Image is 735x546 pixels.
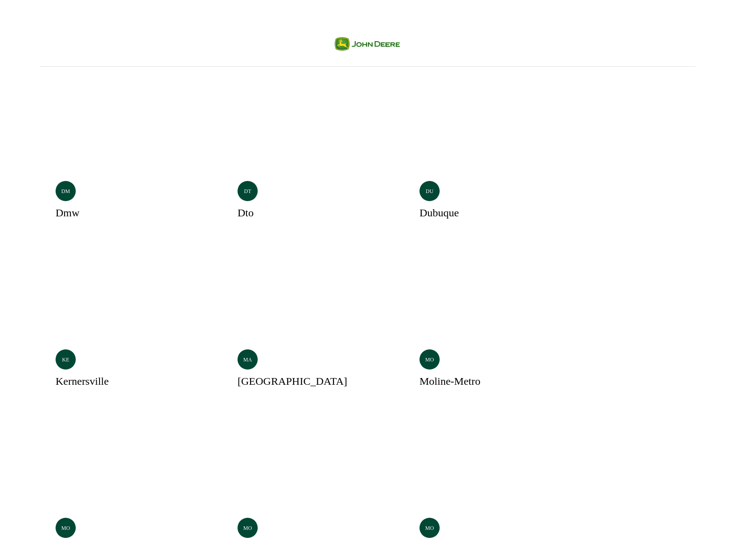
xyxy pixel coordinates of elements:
[238,373,347,389] h3: [GEOGRAPHIC_DATA]
[56,373,109,389] h3: kernersville
[426,187,433,195] p: du
[62,356,69,364] p: ke
[61,524,70,532] p: mo
[419,373,480,389] h3: moline-metro
[56,205,79,221] h3: dmw
[403,253,575,411] a: momoline-metro
[238,205,254,221] h3: dto
[403,85,575,242] a: dudubuque
[419,205,459,221] h3: dubuque
[243,356,252,364] p: ma
[39,253,211,411] a: kekernersville
[61,187,70,195] p: dm
[221,253,393,411] a: ma[GEOGRAPHIC_DATA]
[425,524,434,532] p: mo
[221,85,393,242] a: dtdto
[243,524,252,532] p: mo
[39,85,211,242] a: dmdmw
[244,187,251,195] p: dt
[425,356,434,364] p: mo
